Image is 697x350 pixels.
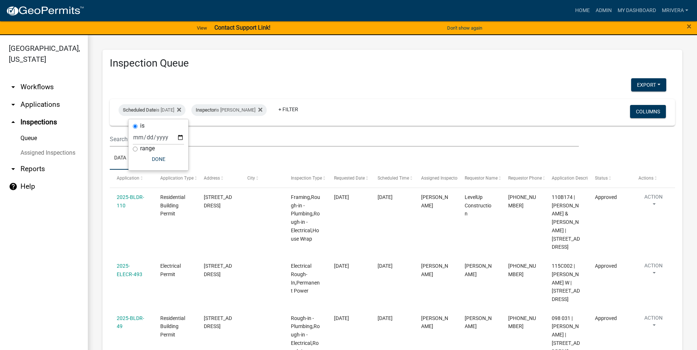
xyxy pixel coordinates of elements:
span: Framing,Rough-in - Plumbing,Rough-in - Electrical,House Wrap [291,194,320,242]
a: + Filter [273,103,304,116]
span: Approved [595,263,617,269]
span: Requested Date [334,176,365,181]
span: Approved [595,194,617,200]
span: Michele Rivera [421,315,448,330]
div: [DATE] [378,314,407,323]
span: 127 N STEEL BRIDGE RD [204,194,232,208]
span: 09/10/2025 [334,315,349,321]
label: is [140,123,145,129]
i: arrow_drop_down [9,100,18,109]
span: LevelUp Construction [465,194,491,217]
span: Requestor Phone [508,176,542,181]
label: range [140,146,155,151]
a: Home [572,4,593,18]
span: × [687,21,692,31]
span: Requestor Name [465,176,498,181]
div: [DATE] [378,193,407,202]
span: Judith Azar [465,263,492,277]
span: Michele Rivera [421,263,448,277]
span: 143 S SPRING RD [204,263,232,277]
button: Don't show again [444,22,485,34]
a: Data [110,147,131,170]
button: Action [638,314,668,332]
h3: Inspection Queue [110,57,675,69]
a: 2025-ELECR-493 [117,263,142,277]
span: 828-606-2506 [508,194,536,208]
datatable-header-cell: Status [588,170,632,187]
datatable-header-cell: Scheduled Time [371,170,414,187]
span: Application [117,176,139,181]
a: View [194,22,210,34]
i: arrow_drop_up [9,118,18,127]
span: Inspection Type [291,176,322,181]
i: arrow_drop_down [9,83,18,91]
span: Scheduled Time [378,176,409,181]
input: Search for inspections [110,132,579,147]
button: Action [638,262,668,280]
datatable-header-cell: Address [197,170,240,187]
span: Assigned Inspector [421,176,459,181]
datatable-header-cell: Application [110,170,153,187]
datatable-header-cell: Actions [632,170,675,187]
span: 679 HARMONY RD [204,315,232,330]
a: Admin [593,4,615,18]
a: mrivera [659,4,691,18]
datatable-header-cell: Application Description [544,170,588,187]
span: Inspector [196,107,216,113]
div: [DATE] [378,262,407,270]
button: Columns [630,105,666,118]
div: is [PERSON_NAME] [191,104,267,116]
span: Residential Building Permit [160,194,185,217]
a: My Dashboard [615,4,659,18]
span: Electrical Permit [160,263,181,277]
datatable-header-cell: City [240,170,284,187]
i: help [9,182,18,191]
datatable-header-cell: Requestor Name [458,170,501,187]
span: Application Description [552,176,598,181]
span: Actions [638,176,653,181]
strong: Contact Support Link! [214,24,270,31]
div: is [DATE] [119,104,186,116]
span: 478-288-3450 [508,315,536,330]
span: Application Type [160,176,194,181]
span: Residential Building Permit [160,315,185,338]
span: 115C002 | AZAR JUDITH W | 143 S Spring Rd [552,263,580,302]
span: 110B174 | ZUMBAHLEN DANE & LAUREN | 127 N STEEL BRIDGE RD [552,194,580,250]
button: Export [631,78,666,91]
a: 2025-BLDR-49 [117,315,144,330]
span: Status [595,176,608,181]
span: Scheduled Date [123,107,156,113]
button: Action [638,193,668,211]
i: arrow_drop_down [9,165,18,173]
button: Done [133,153,184,166]
span: Electrical Rough-In,Permanent Power [291,263,320,294]
span: City [247,176,255,181]
span: 770-597-3179 [508,263,536,277]
a: 2025-BLDR-110 [117,194,144,208]
datatable-header-cell: Inspection Type [284,170,327,187]
button: Close [687,22,692,31]
span: BRAD ASHURST [465,315,492,330]
span: Approved [595,315,617,321]
span: Michele Rivera [421,194,448,208]
datatable-header-cell: Application Type [153,170,197,187]
span: 07/18/2025 [334,194,349,200]
span: Address [204,176,220,181]
datatable-header-cell: Requestor Phone [501,170,545,187]
datatable-header-cell: Assigned Inspector [414,170,458,187]
datatable-header-cell: Requested Date [327,170,371,187]
span: 09/11/2025 [334,263,349,269]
